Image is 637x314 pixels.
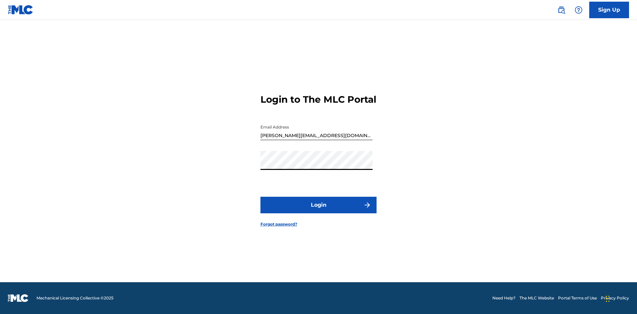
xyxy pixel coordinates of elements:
[520,295,554,301] a: The MLC Website
[36,295,113,301] span: Mechanical Licensing Collective © 2025
[589,2,629,18] a: Sign Up
[575,6,583,14] img: help
[363,201,371,209] img: f7272a7cc735f4ea7f67.svg
[260,221,297,227] a: Forgot password?
[8,5,34,15] img: MLC Logo
[601,295,629,301] a: Privacy Policy
[8,294,29,302] img: logo
[557,6,565,14] img: search
[555,3,568,17] a: Public Search
[260,94,376,105] h3: Login to The MLC Portal
[604,282,637,314] iframe: Chat Widget
[572,3,585,17] div: Help
[558,295,597,301] a: Portal Terms of Use
[492,295,516,301] a: Need Help?
[606,289,610,309] div: Drag
[260,197,377,213] button: Login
